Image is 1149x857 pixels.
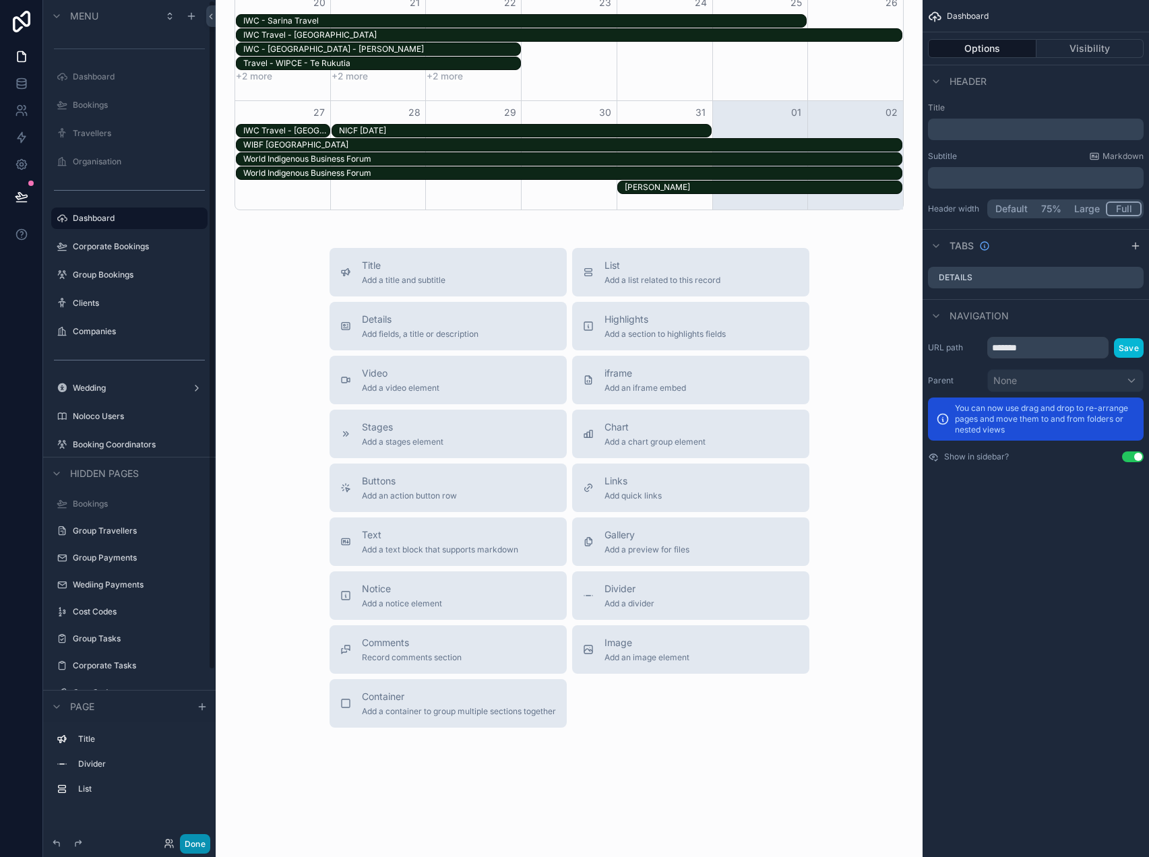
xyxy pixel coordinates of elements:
[243,44,520,55] div: IWC - [GEOGRAPHIC_DATA] - [PERSON_NAME]
[73,439,205,450] a: Booking Coordinators
[330,248,567,296] button: TitleAdd a title and subtitle
[73,660,205,671] label: Corporate Tasks
[330,356,567,404] button: VideoAdd a video element
[43,722,216,813] div: scrollable content
[243,58,520,69] div: Travel - WIPCE - Te Rukutia
[73,269,205,280] label: Group Bookings
[604,383,686,393] span: Add an iframe embed
[427,71,463,82] button: +2 more
[362,706,556,717] span: Add a container to group multiple sections together
[1114,338,1144,358] button: Save
[236,71,272,82] button: +2 more
[362,544,518,555] span: Add a text block that supports markdown
[362,383,439,393] span: Add a video element
[362,598,442,609] span: Add a notice element
[987,369,1144,392] button: None
[625,181,902,193] div: Te Kakano
[180,834,210,854] button: Done
[330,625,567,674] button: CommentsRecord comments section
[604,420,706,434] span: Chart
[362,490,457,501] span: Add an action button row
[604,490,662,501] span: Add quick links
[73,383,186,393] label: Wedding
[243,30,902,40] div: IWC Travel - [GEOGRAPHIC_DATA]
[243,125,330,136] div: IWC Travel - [GEOGRAPHIC_DATA]
[330,571,567,620] button: NoticeAdd a notice element
[1089,151,1144,162] a: Markdown
[928,342,982,353] label: URL path
[362,259,445,272] span: Title
[73,687,205,698] label: Cost Codes
[73,579,205,590] label: Wediing Payments
[1106,201,1142,216] button: Full
[243,15,806,26] div: IWC - Sarina Travel
[604,437,706,447] span: Add a chart group element
[572,248,809,296] button: ListAdd a list related to this record
[73,241,205,252] label: Corporate Bookings
[572,625,809,674] button: ImageAdd an image element
[362,474,457,488] span: Buttons
[243,154,902,164] div: World Indigenous Business Forum
[243,15,806,27] div: IWC - Sarina Travel
[693,104,709,121] button: 31
[362,420,443,434] span: Stages
[73,499,205,509] label: Bookings
[73,156,205,167] a: Organisation
[572,356,809,404] button: iframeAdd an iframe embed
[883,104,900,121] button: 02
[928,102,1144,113] label: Title
[70,467,139,480] span: Hidden pages
[330,302,567,350] button: DetailsAdd fields, a title or description
[993,374,1017,387] span: None
[604,652,689,663] span: Add an image element
[947,11,989,22] span: Dashboard
[243,139,902,151] div: WIBF Australia
[989,201,1034,216] button: Default
[788,104,804,121] button: 01
[362,329,478,340] span: Add fields, a title or description
[1034,201,1068,216] button: 75%
[339,125,711,137] div: NICF Oct 2025
[339,125,711,136] div: NICF [DATE]
[1036,39,1144,58] button: Visibility
[604,474,662,488] span: Links
[362,437,443,447] span: Add a stages element
[928,203,982,214] label: Header width
[604,275,720,286] span: Add a list related to this record
[73,633,205,644] label: Group Tasks
[928,119,1144,140] div: scrollable content
[604,544,689,555] span: Add a preview for files
[330,410,567,458] button: StagesAdd a stages element
[362,636,462,649] span: Comments
[73,71,205,82] label: Dashboard
[243,57,520,69] div: Travel - WIPCE - Te Rukutia
[243,125,330,137] div: IWC Travel - Brisbane
[73,128,205,139] label: Travellers
[604,259,720,272] span: List
[604,313,726,326] span: Highlights
[604,598,654,609] span: Add a divider
[330,517,567,566] button: TextAdd a text block that supports markdown
[928,375,982,386] label: Parent
[73,552,205,563] label: Group Payments
[330,464,567,512] button: ButtonsAdd an action button row
[950,239,974,253] span: Tabs
[604,528,689,542] span: Gallery
[73,526,205,536] a: Group Travellers
[362,367,439,380] span: Video
[604,582,654,596] span: Divider
[73,326,205,337] a: Companies
[73,213,199,224] label: Dashboard
[73,298,205,309] a: Clients
[78,784,202,794] label: List
[362,528,518,542] span: Text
